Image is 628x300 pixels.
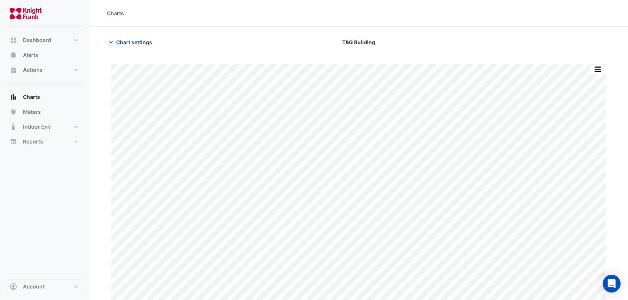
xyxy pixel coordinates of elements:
[23,36,51,44] span: Dashboard
[23,93,40,101] span: Charts
[23,66,43,74] span: Actions
[6,33,83,48] button: Dashboard
[107,9,124,17] div: Charts
[6,119,83,134] button: Indoor Env
[9,6,42,21] img: Company Logo
[10,66,17,74] app-icon: Actions
[6,134,83,149] button: Reports
[342,38,375,46] span: T&G Building
[107,36,157,49] button: Chart settings
[6,48,83,62] button: Alerts
[10,123,17,130] app-icon: Indoor Env
[6,104,83,119] button: Meters
[6,90,83,104] button: Charts
[116,38,152,46] span: Chart settings
[23,123,51,130] span: Indoor Env
[23,283,45,290] span: Account
[590,65,605,74] button: More Options
[10,93,17,101] app-icon: Charts
[23,108,41,116] span: Meters
[23,138,43,145] span: Reports
[603,275,621,293] div: Open Intercom Messenger
[10,108,17,116] app-icon: Meters
[6,62,83,77] button: Actions
[6,279,83,294] button: Account
[10,36,17,44] app-icon: Dashboard
[23,51,38,59] span: Alerts
[10,138,17,145] app-icon: Reports
[10,51,17,59] app-icon: Alerts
